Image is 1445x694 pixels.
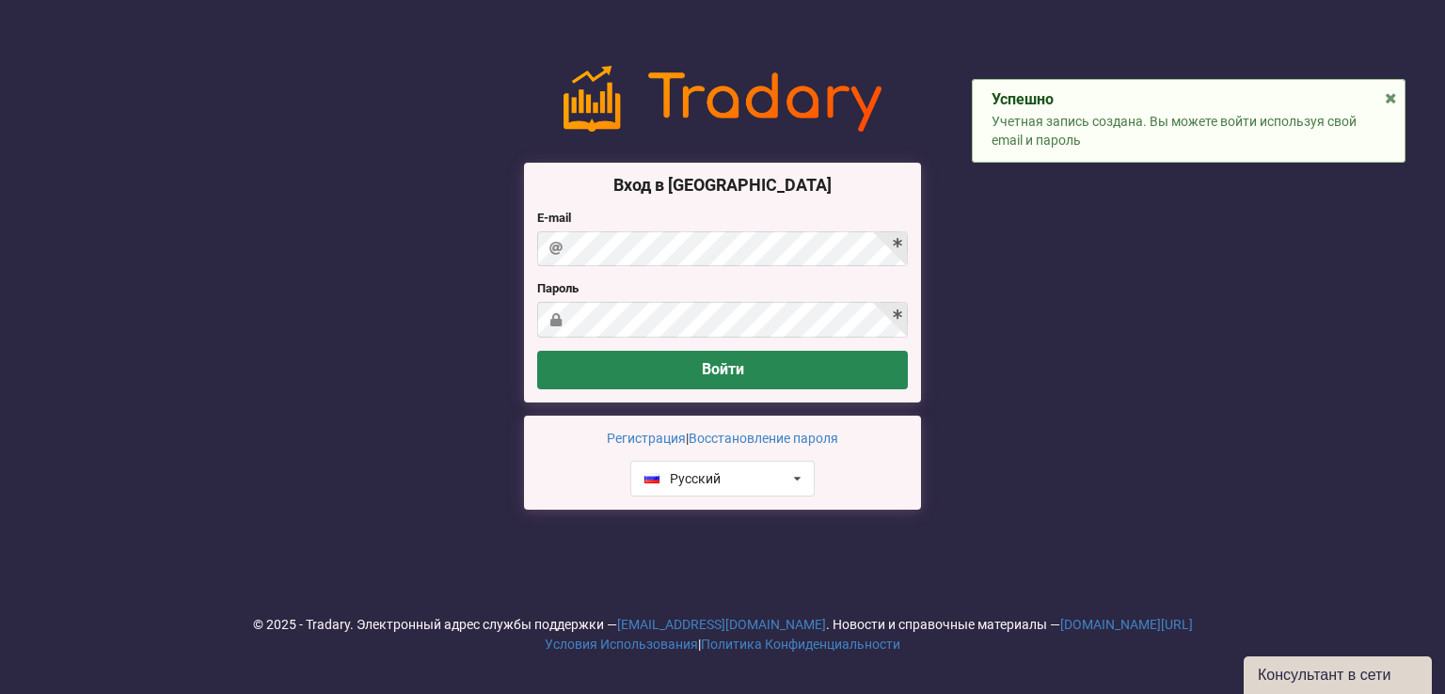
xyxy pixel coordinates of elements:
a: [EMAIL_ADDRESS][DOMAIN_NAME] [617,617,826,632]
a: Условия Использования [545,637,698,652]
button: Войти [537,351,908,389]
a: Восстановление пароля [689,431,838,446]
div: Успешно [992,90,1386,109]
div: Русский [644,472,721,485]
p: | [537,429,908,448]
img: logo-noslogan-1ad60627477bfbe4b251f00f67da6d4e.png [564,66,881,132]
p: Учетная запись создана. Вы можете войти используя свой email и пароль [992,112,1386,150]
a: Политика Конфиденциальности [701,637,900,652]
h3: Вход в [GEOGRAPHIC_DATA] [537,174,908,196]
label: Пароль [537,279,908,298]
iframe: chat widget [1244,653,1436,694]
label: E-mail [537,209,908,228]
a: [DOMAIN_NAME][URL] [1060,617,1193,632]
div: © 2025 - Tradary. Электронный адрес службы поддержки — . Новости и справочные материалы — | [13,615,1432,655]
a: Регистрация [607,431,686,446]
